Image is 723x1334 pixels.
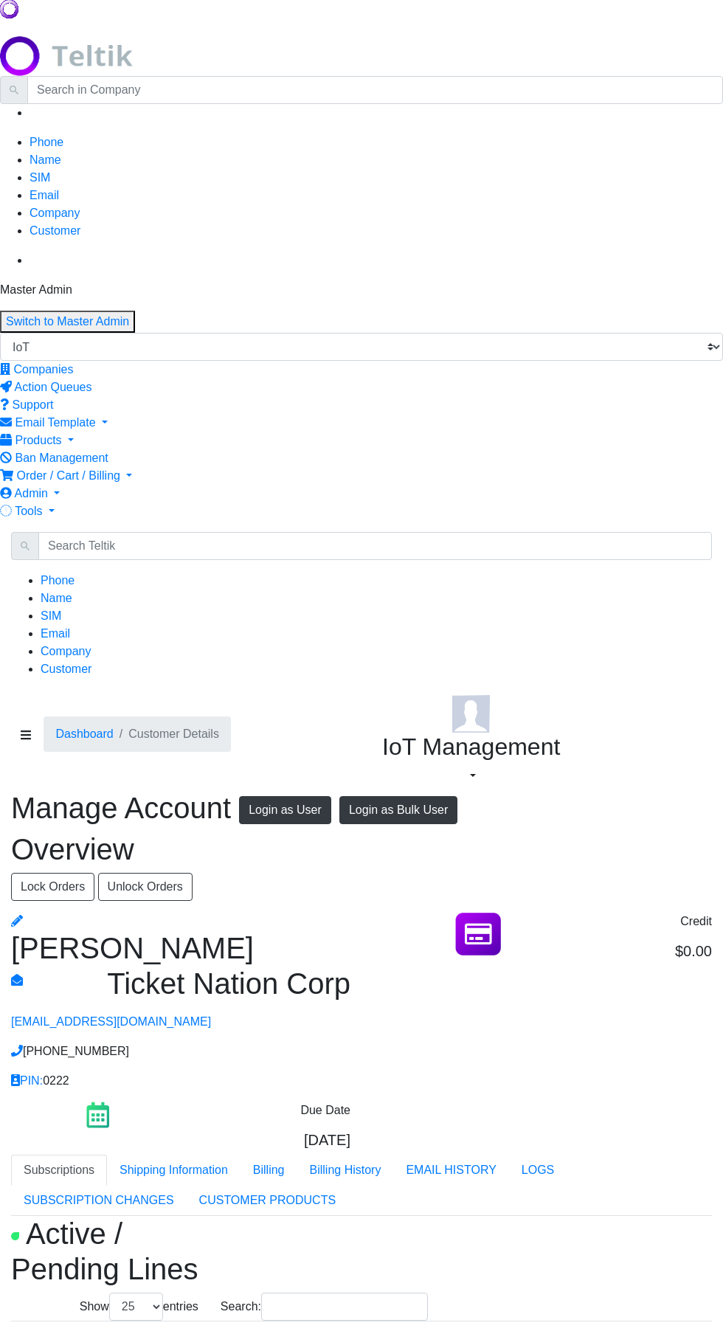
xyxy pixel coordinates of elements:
span: Order / Cart / Billing [16,469,120,482]
p: Due Date [131,1102,350,1119]
a: [EMAIL_ADDRESS][DOMAIN_NAME] [11,974,211,1028]
button: Login as Bulk User [339,796,457,824]
h5: [DATE] [131,1131,350,1149]
a: SIM [41,609,61,622]
a: Login as Bulk User [339,792,457,824]
input: Search Teltik [38,532,712,560]
button: Lock Orders [11,873,94,901]
a: Name [41,592,72,604]
a: Email [30,189,59,201]
img: Active / Pending Lines [11,1232,19,1240]
h1: [PERSON_NAME] [11,930,350,966]
a: LOGS [509,1155,567,1186]
a: Subscriptions [11,1155,107,1186]
label: Search: [289,1293,360,1321]
button: IoT Management [373,690,570,789]
a: Billing History [297,1155,394,1186]
p: Credit [523,913,712,930]
nav: breadcrumb [11,716,350,764]
a: SUBSCRIPTION CHANGES [11,1185,187,1216]
span: Support [12,398,53,411]
a: PIN: [11,1074,43,1087]
a: Switch to Master Admin [6,315,129,328]
a: Company [41,645,91,657]
a: Billing [241,1155,297,1186]
a: Email [41,627,70,640]
a: Shipping Information [107,1155,241,1186]
select: Showentries [109,1293,163,1321]
input: Search: [261,1293,428,1321]
button: Login as User [239,796,331,824]
span: Admin [15,487,48,500]
h5: $0.00 [523,942,712,960]
span: Ban Management [15,452,108,464]
span: Companies [13,363,73,376]
button: Unlock Orders [98,873,193,901]
a: Phone [41,574,75,587]
p: Ticket Nation Corp [107,966,350,1001]
span: Tools [15,505,42,517]
a: Dashboard [55,728,113,740]
span: Products [15,434,61,446]
span: Email Template [15,416,95,429]
input: Search in Company [27,76,723,104]
label: Show entries [11,1293,267,1321]
a: Customer [41,663,91,675]
span: [PHONE_NUMBER] [23,1045,129,1057]
a: Phone [30,136,63,148]
a: Customer [30,224,80,237]
a: Name [30,153,61,166]
a: SIM [30,171,50,184]
a: EMAIL HISTORY [393,1155,508,1186]
h1: Manage Account [11,790,712,826]
a: Company [30,207,80,219]
h2: IoT Management [382,733,560,761]
span: 0222 [43,1074,69,1087]
h1: Overview [11,832,712,867]
a: CUSTOMER PRODUCTS [187,1185,349,1216]
h1: Active / Pending Lines [11,1216,230,1287]
span: Action Queues [15,381,92,393]
a: Login as User [231,792,339,824]
li: Customer Details [114,725,219,743]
